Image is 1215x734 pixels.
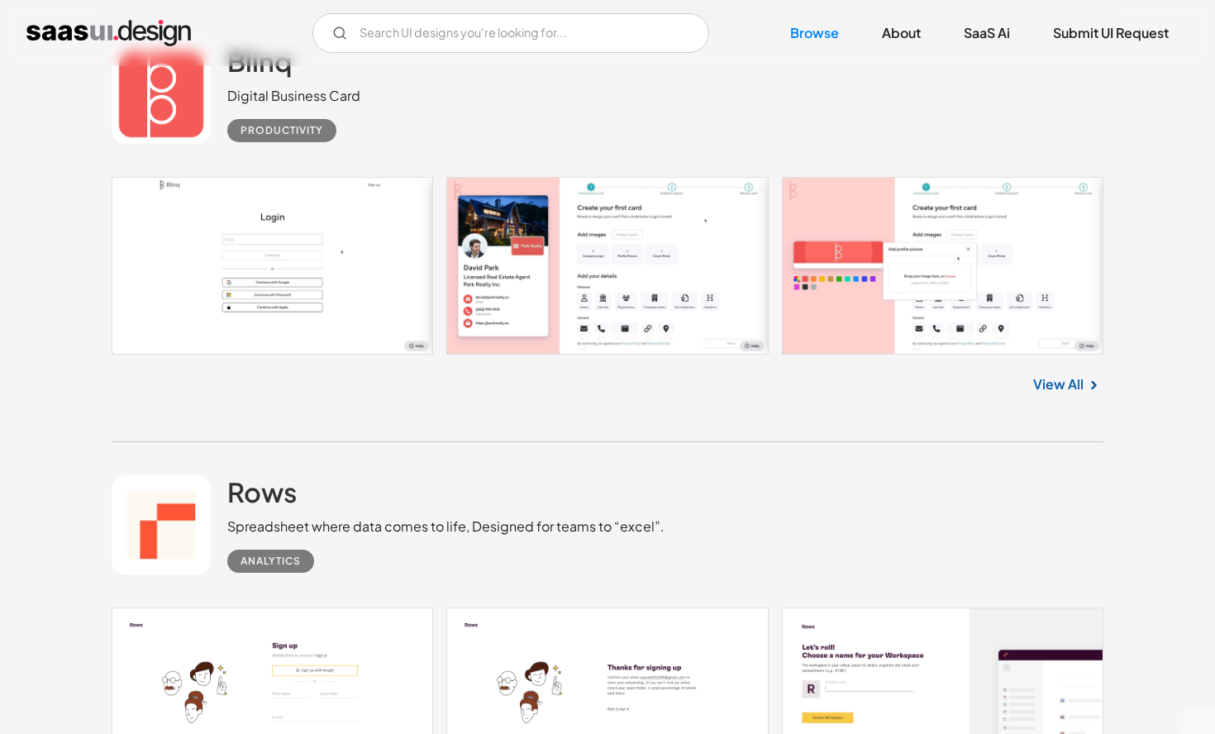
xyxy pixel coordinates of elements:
form: Email Form [312,13,709,53]
a: View All [1033,374,1084,394]
div: Productivity [241,121,323,141]
div: Analytics [241,551,301,571]
a: home [26,20,191,46]
a: About [862,15,941,51]
a: SaaS Ai [944,15,1030,51]
a: Submit UI Request [1033,15,1189,51]
a: Rows [227,475,297,517]
a: Browse [770,15,859,51]
input: Search UI designs you're looking for... [312,13,709,53]
div: Digital Business Card [227,86,360,106]
div: Spreadsheet where data comes to life, Designed for teams to “excel”. [227,517,665,536]
h2: Rows [227,475,297,508]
